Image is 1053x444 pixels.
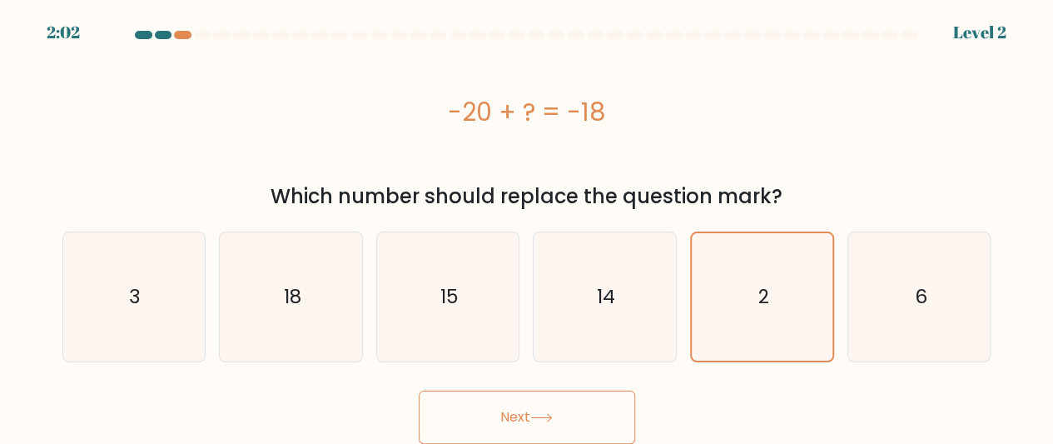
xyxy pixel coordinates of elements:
[129,283,141,310] text: 3
[953,20,1006,45] div: Level 2
[440,283,459,310] text: 15
[757,283,768,310] text: 2
[47,20,80,45] div: 2:02
[597,283,615,310] text: 14
[72,182,981,212] div: Which number should replace the question mark?
[284,283,301,310] text: 18
[419,391,635,444] button: Next
[914,283,926,310] text: 6
[62,93,991,131] div: -20 + ? = -18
